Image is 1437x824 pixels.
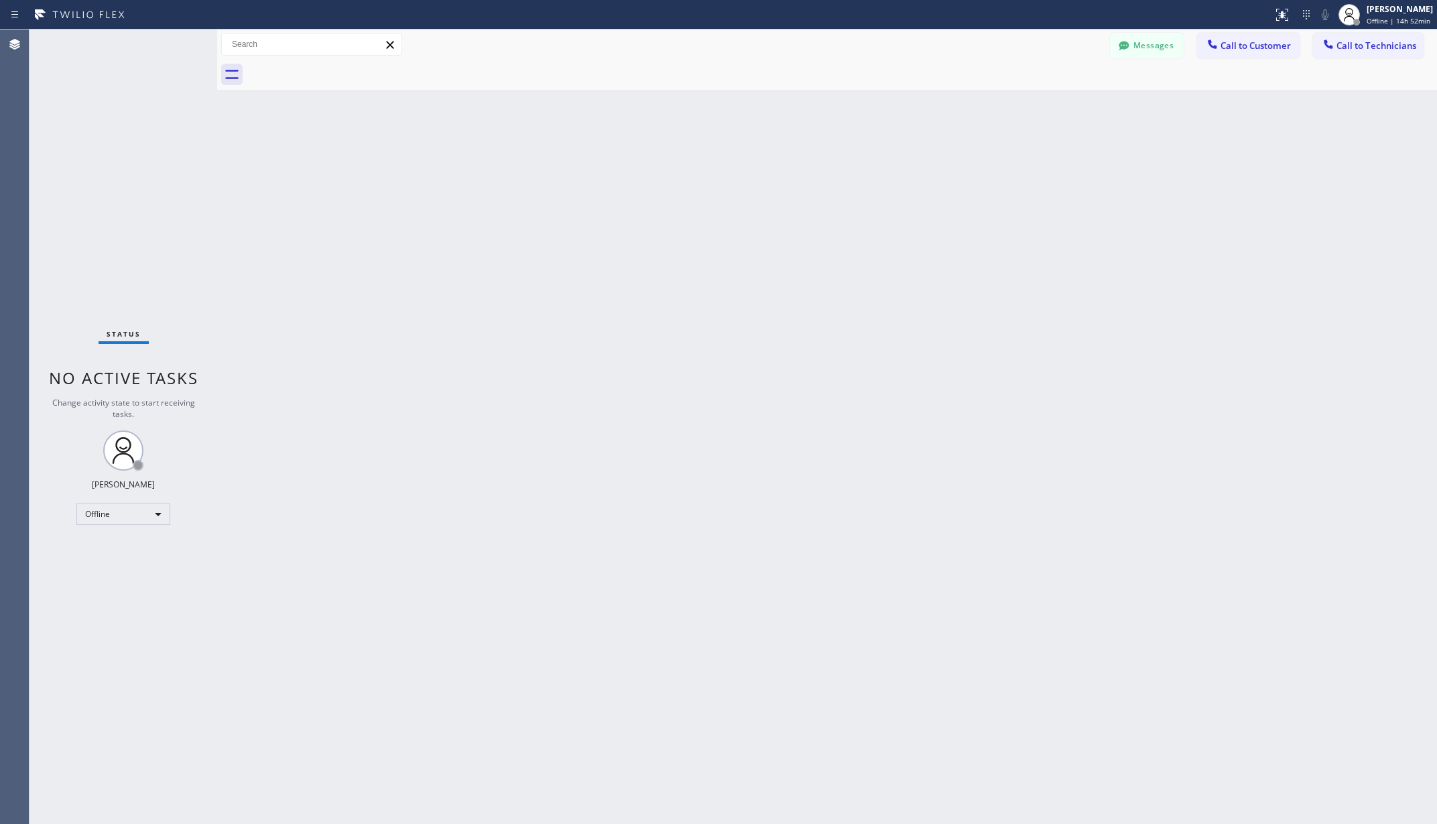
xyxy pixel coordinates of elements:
[222,34,401,55] input: Search
[1316,5,1334,24] button: Mute
[1221,40,1291,52] span: Call to Customer
[1367,16,1430,25] span: Offline | 14h 52min
[1110,33,1184,58] button: Messages
[1197,33,1300,58] button: Call to Customer
[1367,3,1433,15] div: [PERSON_NAME]
[1313,33,1424,58] button: Call to Technicians
[1336,40,1416,52] span: Call to Technicians
[52,397,195,420] span: Change activity state to start receiving tasks.
[49,367,198,389] span: No active tasks
[92,479,155,490] div: [PERSON_NAME]
[107,329,141,339] span: Status
[76,504,170,525] div: Offline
